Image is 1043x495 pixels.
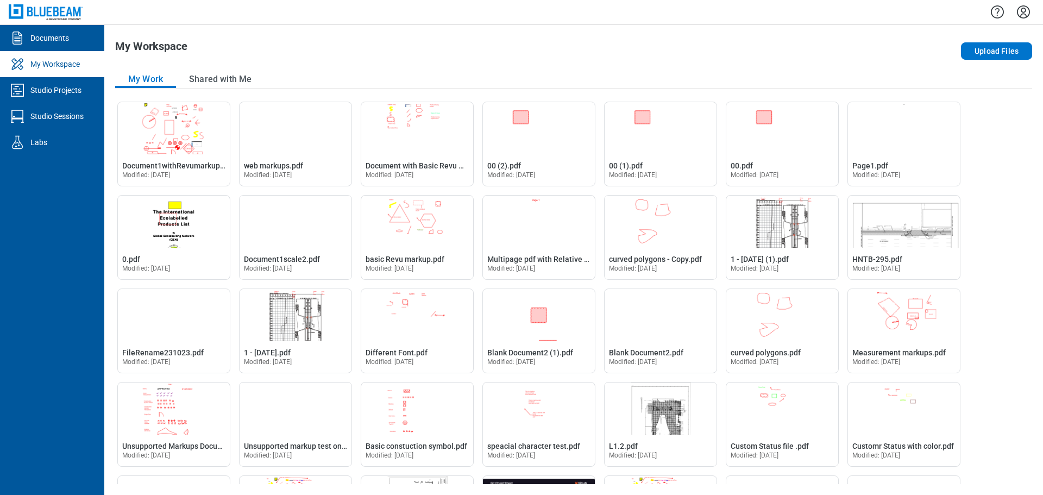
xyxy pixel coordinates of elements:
div: Open Document1withRevumarkups.pdf in Editor [117,102,230,186]
span: speacial character test.pdf [487,442,580,450]
span: Modified: [DATE] [609,265,657,272]
div: Open speacial character test.pdf in Editor [482,382,595,467]
img: curved polygons - Copy.pdf [605,196,717,248]
span: Different Font.pdf [366,348,428,357]
img: 0.pdf [118,196,230,248]
img: Bluebeam, Inc. [9,4,83,20]
span: curved polygons.pdf [731,348,801,357]
div: Open 00.pdf in Editor [726,102,839,186]
span: 00.pdf [731,161,753,170]
span: Modified: [DATE] [852,265,901,272]
span: 1 - [DATE].pdf [244,348,291,357]
img: basic Revu markup.pdf [361,196,473,248]
div: Open Unsupported Markups Document1.pdf in Editor [117,382,230,467]
span: Modified: [DATE] [487,358,536,366]
button: Shared with Me [176,71,265,88]
div: Documents [30,33,69,43]
img: Different Font.pdf [361,289,473,341]
img: Unsupported Markups Document1.pdf [118,383,230,435]
span: Document1withRevumarkups.pdf [122,161,237,170]
span: Modified: [DATE] [852,358,901,366]
span: Basic constuction symbol.pdf [366,442,467,450]
span: Modified: [DATE] [122,358,171,366]
div: Open Basic constuction symbol.pdf in Editor [361,382,474,467]
img: Basic constuction symbol.pdf [361,383,473,435]
img: Document with Basic Revu markups, Custome Status and replies.pdf [361,102,473,154]
span: Modified: [DATE] [244,265,292,272]
img: Multipage pdf with Relative hyperlink.pdf [483,196,595,248]
div: Open curved polygons.pdf in Editor [726,289,839,373]
img: Page1.pdf [848,102,960,154]
img: 1 - 12.7.2020 (1).pdf [726,196,838,248]
img: 00 (1).pdf [605,102,717,154]
span: Modified: [DATE] [487,171,536,179]
span: Document1scale2.pdf [244,255,320,264]
div: Open Document1scale2.pdf in Editor [239,195,352,280]
span: Modified: [DATE] [122,171,171,179]
img: Blank Document2.pdf [605,289,717,341]
button: My Work [115,71,176,88]
img: curved polygons.pdf [726,289,838,341]
img: L1.2.pdf [605,383,717,435]
img: Customr Status with color.pdf [848,383,960,435]
div: Open Multipage pdf with Relative hyperlink.pdf in Editor [482,195,595,280]
h1: My Workspace [115,40,187,58]
button: Upload Files [961,42,1032,60]
div: Open 00 (1).pdf in Editor [604,102,717,186]
svg: Documents [9,29,26,47]
span: Modified: [DATE] [366,358,414,366]
div: Open HNTB-295.pdf in Editor [847,195,960,280]
span: Modified: [DATE] [852,171,901,179]
span: Modified: [DATE] [609,171,657,179]
div: Open Customr Status with color.pdf in Editor [847,382,960,467]
div: Open L1.2.pdf in Editor [604,382,717,467]
img: Unsupported markup test on feb 2.pdf [240,383,351,435]
span: basic Revu markup.pdf [366,255,444,264]
button: Settings [1015,3,1032,21]
span: curved polygons - Copy.pdf [609,255,702,264]
span: Blank Document2 (1).pdf [487,348,573,357]
span: Modified: [DATE] [731,358,779,366]
span: Modified: [DATE] [487,265,536,272]
span: Page1.pdf [852,161,888,170]
span: Measurement markups.pdf [852,348,946,357]
span: Modified: [DATE] [609,452,657,459]
div: Open Page1.pdf in Editor [847,102,960,186]
span: Modified: [DATE] [852,452,901,459]
span: Blank Document2.pdf [609,348,683,357]
span: Modified: [DATE] [731,452,779,459]
span: Modified: [DATE] [244,452,292,459]
div: Open Blank Document2 (1).pdf in Editor [482,289,595,373]
span: 1 - [DATE] (1).pdf [731,255,789,264]
span: Customr Status with color.pdf [852,442,954,450]
div: Open Blank Document2.pdf in Editor [604,289,717,373]
span: Modified: [DATE] [122,452,171,459]
span: Modified: [DATE] [366,452,414,459]
img: HNTB-295.pdf [848,196,960,248]
div: Open Measurement markups.pdf in Editor [847,289,960,373]
img: web markups.pdf [240,102,351,154]
div: Open 1 - 12.7.2020 (1).pdf in Editor [726,195,839,280]
span: web markups.pdf [244,161,303,170]
span: Modified: [DATE] [366,171,414,179]
div: Open Custom Status file .pdf in Editor [726,382,839,467]
div: Open basic Revu markup.pdf in Editor [361,195,474,280]
span: Modified: [DATE] [487,452,536,459]
span: Multipage pdf with Relative hyperlink.pdf [487,255,630,264]
div: Studio Sessions [30,111,84,122]
div: Open Document with Basic Revu markups, Custome Status and replies.pdf in Editor [361,102,474,186]
div: Labs [30,137,47,148]
div: Open Different Font.pdf in Editor [361,289,474,373]
span: Modified: [DATE] [122,265,171,272]
div: Open 0.pdf in Editor [117,195,230,280]
img: 00.pdf [726,102,838,154]
svg: Studio Sessions [9,108,26,125]
img: Custom Status file .pdf [726,383,838,435]
img: speacial character test.pdf [483,383,595,435]
div: Open 00 (2).pdf in Editor [482,102,595,186]
span: FileRename231023.pdf [122,348,204,357]
div: Open curved polygons - Copy.pdf in Editor [604,195,717,280]
svg: Labs [9,134,26,151]
span: 00 (2).pdf [487,161,521,170]
span: HNTB-295.pdf [852,255,902,264]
